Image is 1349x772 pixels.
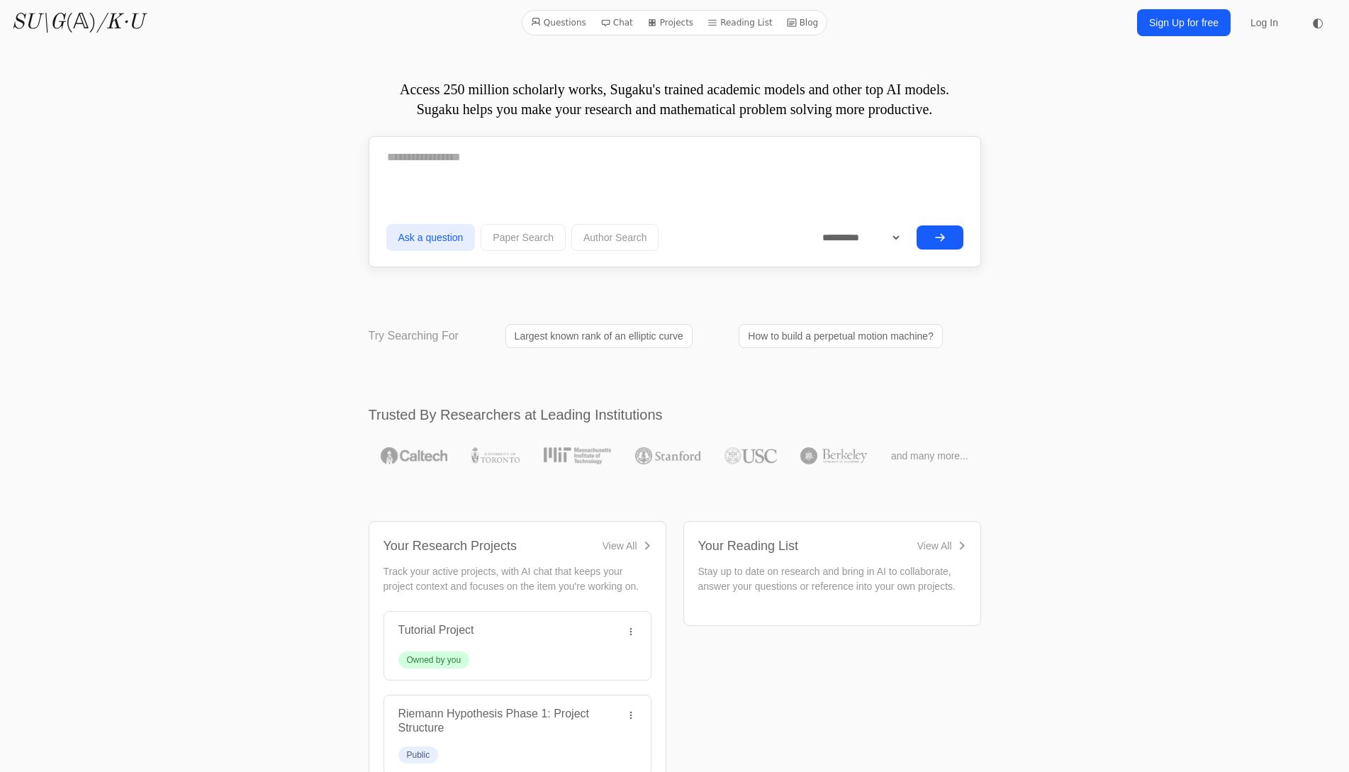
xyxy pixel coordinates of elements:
span: ◐ [1312,16,1323,29]
div: Your Reading List [698,536,798,556]
a: Blog [781,13,824,32]
a: Reading List [702,13,778,32]
a: Chat [595,13,639,32]
a: Sign Up for free [1137,9,1231,36]
p: Stay up to date on research and bring in AI to collaborate, answer your questions or reference in... [698,564,966,594]
div: View All [603,539,637,553]
div: Your Research Projects [384,536,517,556]
i: SU\G [11,12,65,33]
p: Access 250 million scholarly works, Sugaku's trained academic models and other top AI models. Sug... [369,79,981,119]
img: MIT [544,447,611,464]
p: Track your active projects, with AI chat that keeps your project context and focuses on the item ... [384,564,651,594]
div: Public [407,749,430,761]
i: /K·U [96,12,144,33]
button: Ask a question [386,224,476,251]
button: ◐ [1304,9,1332,37]
img: Caltech [381,447,447,464]
button: Author Search [571,224,659,251]
a: How to build a perpetual motion machine? [739,324,943,348]
a: Riemann Hypothesis Phase 1: Project Structure [398,707,589,734]
p: Try Searching For [369,328,459,345]
a: View All [603,539,651,553]
h2: Trusted By Researchers at Leading Institutions [369,405,981,425]
a: Log In [1242,10,1287,35]
a: Projects [642,13,699,32]
div: View All [917,539,952,553]
img: University of Toronto [471,447,520,464]
a: Largest known rank of an elliptic curve [505,324,693,348]
img: Stanford [635,447,701,464]
a: View All [917,539,966,553]
a: Questions [525,13,592,32]
div: Owned by you [407,654,461,666]
a: Tutorial Project [398,624,474,636]
img: UC Berkeley [800,447,867,464]
img: USC [724,447,776,464]
button: Paper Search [481,224,566,251]
a: SU\G(𝔸)/K·U [11,10,144,35]
span: and many more... [891,449,968,463]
